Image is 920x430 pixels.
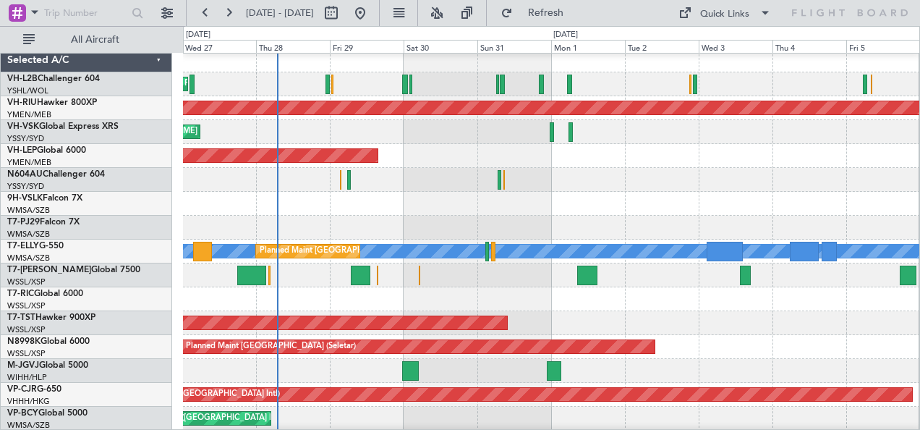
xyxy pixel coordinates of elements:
[7,409,88,418] a: VP-BCYGlobal 5000
[44,2,127,24] input: Trip Number
[7,229,50,240] a: WMSA/SZB
[182,40,256,53] div: Wed 27
[7,253,50,264] a: WMSA/SZB
[7,75,100,83] a: VH-L2BChallenger 604
[551,40,625,53] div: Mon 1
[477,40,551,53] div: Sun 31
[260,240,597,262] div: Planned Maint [GEOGRAPHIC_DATA] (Sultan [PERSON_NAME] [PERSON_NAME] - Subang)
[7,109,51,120] a: YMEN/MEB
[184,73,352,95] div: Planned Maint Sydney ([PERSON_NAME] Intl)
[7,75,38,83] span: VH-L2B
[7,361,88,370] a: M-JGVJGlobal 5000
[7,277,46,287] a: WSSL/XSP
[699,40,772,53] div: Wed 3
[7,194,82,203] a: 9H-VSLKFalcon 7X
[516,8,576,18] span: Refresh
[7,409,38,418] span: VP-BCY
[7,194,43,203] span: 9H-VSLK
[256,40,330,53] div: Thu 28
[7,218,80,227] a: T7-PJ29Falcon 7X
[38,35,153,45] span: All Aircraft
[7,313,95,322] a: T7-TSTHawker 900XP
[7,218,40,227] span: T7-PJ29
[7,122,119,131] a: VH-VSKGlobal Express XRS
[7,205,50,216] a: WMSA/SZB
[7,337,41,346] span: N8998K
[7,181,44,192] a: YSSY/SYD
[772,40,846,53] div: Thu 4
[16,28,157,51] button: All Aircraft
[330,40,404,53] div: Fri 29
[7,372,47,383] a: WIHH/HLP
[494,1,581,25] button: Refresh
[7,324,46,335] a: WSSL/XSP
[7,385,37,394] span: VP-CJR
[7,122,39,131] span: VH-VSK
[7,242,39,250] span: T7-ELLY
[7,146,37,155] span: VH-LEP
[7,396,50,407] a: VHHH/HKG
[7,146,86,155] a: VH-LEPGlobal 6000
[7,133,44,144] a: YSSY/SYD
[7,290,34,298] span: T7-RIC
[404,40,477,53] div: Sat 30
[553,29,578,41] div: [DATE]
[846,40,920,53] div: Fri 5
[7,385,61,394] a: VP-CJRG-650
[7,242,64,250] a: T7-ELLYG-550
[186,29,210,41] div: [DATE]
[246,7,314,20] span: [DATE] - [DATE]
[671,1,778,25] button: Quick Links
[7,157,51,168] a: YMEN/MEB
[7,98,37,107] span: VH-RIU
[186,336,356,358] div: Planned Maint [GEOGRAPHIC_DATA] (Seletar)
[7,290,83,298] a: T7-RICGlobal 6000
[625,40,699,53] div: Tue 2
[7,170,105,179] a: N604AUChallenger 604
[7,313,35,322] span: T7-TST
[700,7,749,22] div: Quick Links
[7,85,48,96] a: YSHL/WOL
[7,337,90,346] a: N8998KGlobal 6000
[7,300,46,311] a: WSSL/XSP
[7,170,43,179] span: N604AU
[7,361,39,370] span: M-JGVJ
[7,266,91,274] span: T7-[PERSON_NAME]
[7,348,46,359] a: WSSL/XSP
[7,266,140,274] a: T7-[PERSON_NAME]Global 7500
[7,98,97,107] a: VH-RIUHawker 800XP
